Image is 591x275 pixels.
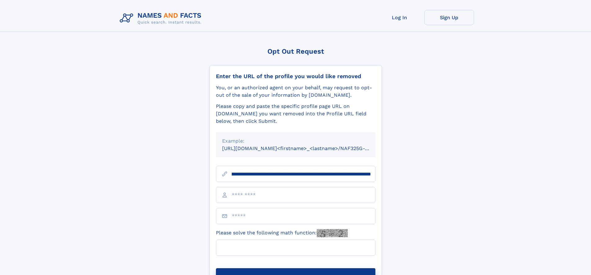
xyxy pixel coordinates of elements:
[216,84,375,99] div: You, or an authorized agent on your behalf, may request to opt-out of the sale of your informatio...
[209,47,382,55] div: Opt Out Request
[216,103,375,125] div: Please copy and paste the specific profile page URL on [DOMAIN_NAME] you want removed into the Pr...
[222,145,387,151] small: [URL][DOMAIN_NAME]<firstname>_<lastname>/NAF325G-xxxxxxxx
[222,137,369,145] div: Example:
[375,10,424,25] a: Log In
[424,10,474,25] a: Sign Up
[216,73,375,80] div: Enter the URL of the profile you would like removed
[117,10,207,27] img: Logo Names and Facts
[216,229,348,237] label: Please solve the following math function:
